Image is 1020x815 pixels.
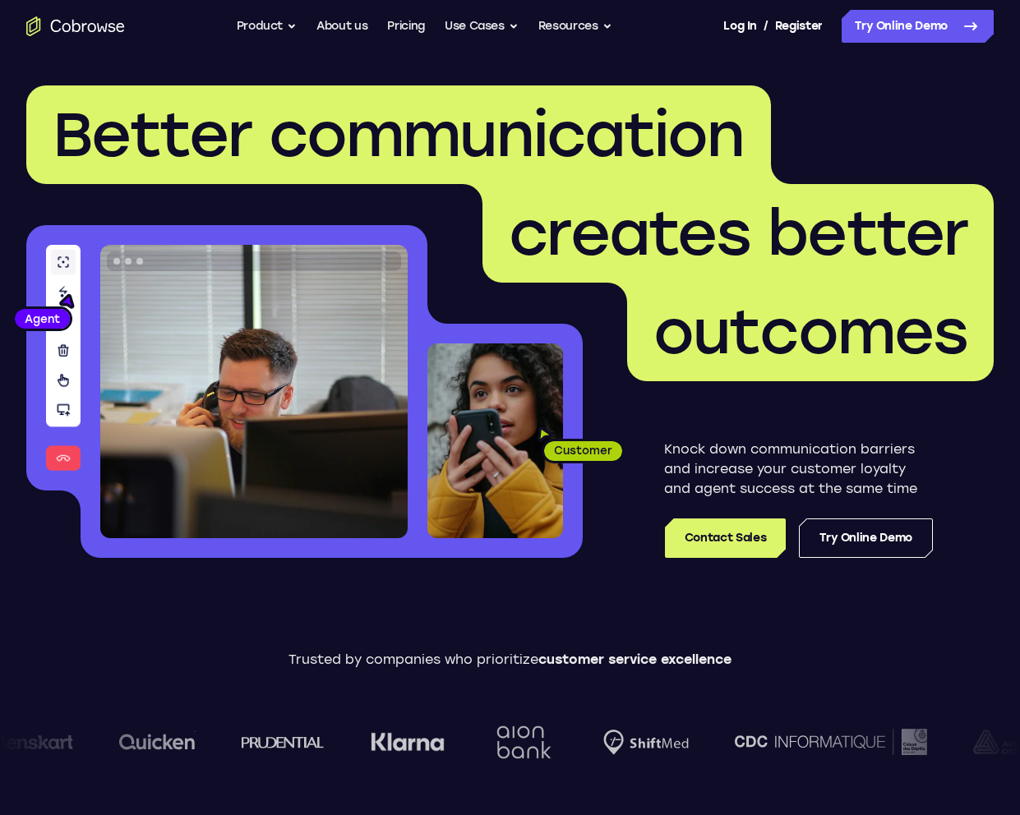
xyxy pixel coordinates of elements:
img: A customer support agent talking on the phone [100,245,408,538]
p: Knock down communication barriers and increase your customer loyalty and agent success at the sam... [664,440,933,499]
a: Try Online Demo [799,518,933,558]
a: Try Online Demo [842,10,994,43]
button: Use Cases [445,10,519,43]
button: Resources [538,10,612,43]
img: Shiftmed [603,730,689,755]
a: About us [316,10,367,43]
a: Register [775,10,823,43]
span: customer service excellence [538,652,732,667]
img: Aion Bank [491,709,557,776]
a: Log In [723,10,756,43]
img: Klarna [371,732,445,752]
img: A customer holding their phone [427,343,563,538]
img: prudential [242,735,325,748]
a: Go to the home page [26,16,125,36]
span: Better communication [53,98,745,172]
a: Contact Sales [665,518,786,558]
span: outcomes [653,295,967,369]
button: Product [237,10,298,43]
span: / [764,16,768,36]
a: Pricing [387,10,425,43]
img: CDC Informatique [735,729,927,754]
span: creates better [509,196,967,270]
